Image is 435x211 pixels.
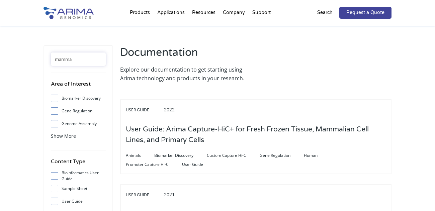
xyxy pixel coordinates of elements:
[51,133,76,139] span: Show More
[304,151,331,160] span: Human
[51,157,106,171] h4: Content Type
[339,7,391,19] a: Request a Quote
[51,93,106,103] label: Biomarker Discovery
[51,106,106,116] label: Gene Regulation
[126,106,163,114] span: User Guide
[126,191,163,199] span: User Guide
[120,45,253,65] h2: Documentation
[51,80,106,93] h4: Area of Interest
[51,196,106,206] label: User Guide
[317,8,333,17] p: Search
[51,119,106,129] label: Genome Assembly
[154,151,207,160] span: Biomarker Discovery
[182,161,216,169] span: User Guide
[51,52,106,66] input: Search
[126,136,386,144] a: User Guide: Arima Capture-HiC+ for Fresh Frozen Tissue, Mammalian Cell Lines, and Primary Cells
[120,65,253,83] p: Explore our documentation to get starting using Arima technology and products in your research.
[126,119,386,150] h3: User Guide: Arima Capture-HiC+ for Fresh Frozen Tissue, Mammalian Cell Lines, and Primary Cells
[43,7,94,19] img: Arima-Genomics-logo
[126,151,154,160] span: Animals
[126,161,182,169] span: Promoter Capture Hi-C
[164,106,175,113] span: 2022
[164,191,175,198] span: 2021
[51,184,106,194] label: Sample Sheet
[207,151,260,160] span: Custom Capture Hi-C
[260,151,304,160] span: Gene Regulation
[51,171,106,181] label: Bioinformatics User Guide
